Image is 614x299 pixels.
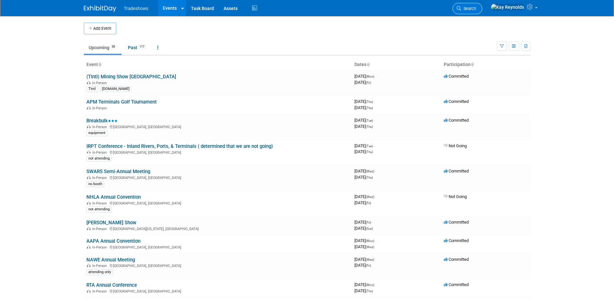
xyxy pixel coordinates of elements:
[92,201,109,205] span: In-Person
[86,175,349,180] div: [GEOGRAPHIC_DATA], [GEOGRAPHIC_DATA]
[86,169,150,174] a: SWARS Semi-Annual Meeting
[100,86,131,92] div: [DOMAIN_NAME]
[86,149,349,155] div: [GEOGRAPHIC_DATA], [GEOGRAPHIC_DATA]
[375,257,376,262] span: -
[354,220,373,225] span: [DATE]
[354,263,371,268] span: [DATE]
[366,62,370,67] a: Sort by Start Date
[366,106,373,110] span: (Thu)
[87,176,91,179] img: In-Person Event
[86,269,113,275] div: attending only
[366,245,374,249] span: (Wed)
[366,227,373,230] span: (Sun)
[84,59,352,70] th: Event
[86,282,137,288] a: RTA Annual Conference
[441,59,530,70] th: Participation
[86,238,140,244] a: AAPA Annual Convention
[366,119,373,122] span: (Tue)
[86,194,141,200] a: NHLA Annual Convention
[366,150,373,154] span: (Thu)
[375,282,376,287] span: -
[374,99,375,104] span: -
[354,288,373,293] span: [DATE]
[92,176,109,180] span: In-Person
[375,238,376,243] span: -
[354,99,375,104] span: [DATE]
[86,288,349,293] div: [GEOGRAPHIC_DATA], [GEOGRAPHIC_DATA]
[354,169,376,173] span: [DATE]
[444,143,467,148] span: Not Going
[124,6,149,11] span: Tradeshows
[444,118,469,123] span: Committed
[471,62,474,67] a: Sort by Participation Type
[374,143,375,148] span: -
[354,74,376,79] span: [DATE]
[444,220,469,225] span: Committed
[86,181,104,187] div: no booth
[86,99,157,105] a: APM Terminals Golf Tournament
[92,106,109,110] span: In-Person
[87,150,91,154] img: In-Person Event
[87,201,91,205] img: In-Person Event
[86,244,349,249] div: [GEOGRAPHIC_DATA], [GEOGRAPHIC_DATA]
[375,169,376,173] span: -
[354,244,374,249] span: [DATE]
[84,23,116,34] button: Add Event
[366,289,373,293] span: (Thu)
[86,143,273,149] a: IRPT Conference - Inland Rivers, Ports, & Terminals ( determined that we are not going)
[366,258,374,261] span: (Wed)
[366,81,371,84] span: (Fri)
[86,156,112,161] div: not attending
[92,150,109,155] span: In-Person
[366,195,374,199] span: (Wed)
[354,124,373,129] span: [DATE]
[87,227,91,230] img: In-Person Event
[354,282,376,287] span: [DATE]
[444,238,469,243] span: Committed
[110,44,117,49] span: 38
[86,263,349,268] div: [GEOGRAPHIC_DATA], [GEOGRAPHIC_DATA]
[87,289,91,293] img: In-Person Event
[366,100,373,104] span: (Thu)
[491,4,524,11] img: Kay Reynolds
[86,130,107,136] div: equipment
[366,264,371,267] span: (Fri)
[375,74,376,79] span: -
[452,3,482,14] a: Search
[86,86,98,92] div: TIntl
[354,80,371,85] span: [DATE]
[366,75,374,78] span: (Mon)
[444,99,469,104] span: Committed
[86,200,349,205] div: [GEOGRAPHIC_DATA], [GEOGRAPHIC_DATA]
[87,125,91,128] img: In-Person Event
[86,124,349,129] div: [GEOGRAPHIC_DATA], [GEOGRAPHIC_DATA]
[92,264,109,268] span: In-Person
[86,220,136,226] a: [PERSON_NAME] Show
[86,206,112,212] div: not attending
[366,144,373,148] span: (Tue)
[366,239,374,243] span: (Mon)
[92,125,109,129] span: In-Person
[354,226,373,231] span: [DATE]
[352,59,441,70] th: Dates
[354,238,376,243] span: [DATE]
[87,81,91,84] img: In-Person Event
[372,220,373,225] span: -
[86,257,135,263] a: NAWE Annual Meeting
[366,176,373,179] span: (Thu)
[375,194,376,199] span: -
[354,175,373,180] span: [DATE]
[461,6,476,11] span: Search
[123,41,151,54] a: Past117
[86,74,176,80] a: (TIntl) Mining Show [GEOGRAPHIC_DATA]
[354,194,376,199] span: [DATE]
[444,74,469,79] span: Committed
[444,257,469,262] span: Committed
[87,245,91,249] img: In-Person Event
[84,41,122,54] a: Upcoming38
[86,226,349,231] div: [GEOGRAPHIC_DATA][US_STATE], [GEOGRAPHIC_DATA]
[354,149,373,154] span: [DATE]
[444,169,469,173] span: Committed
[138,44,146,49] span: 117
[354,200,371,205] span: [DATE]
